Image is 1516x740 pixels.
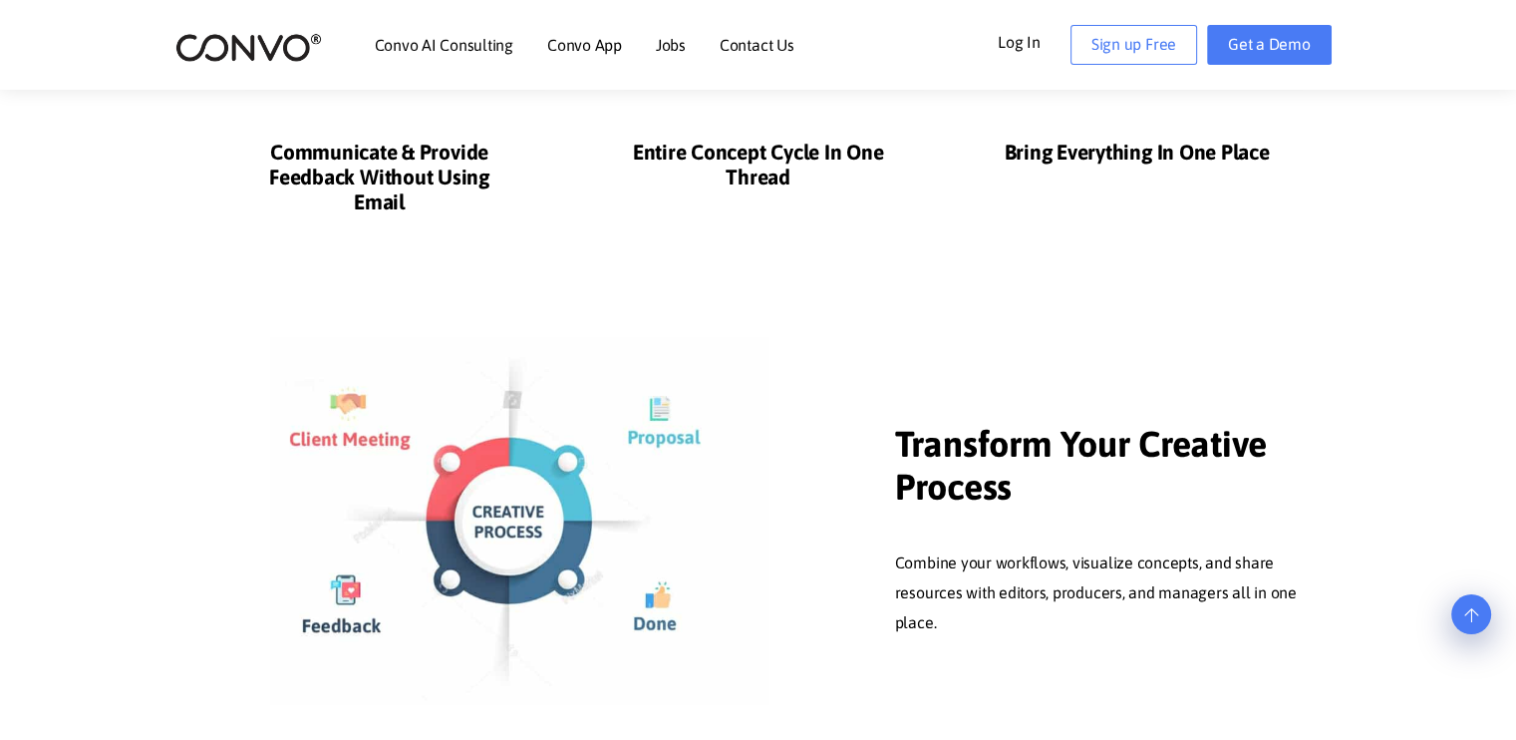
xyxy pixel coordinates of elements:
a: Get a Demo [1207,25,1332,65]
h3: Transform Your Creative Process [895,423,1312,524]
a: Log In [998,25,1070,57]
a: Convo App [547,37,622,53]
p: Combine your workflows, visualize concepts, and share resources with editors, producers, and mana... [895,549,1312,638]
a: Contact Us [720,37,794,53]
a: Convo AI Consulting [375,37,513,53]
img: logo_2.png [175,32,322,63]
a: Sign up Free [1070,25,1197,65]
img: transform your creative process [270,337,768,703]
a: Jobs [656,37,686,53]
h3: Entire Concept Cycle In One Thread [624,140,893,204]
h3: Communicate & Provide Feedback Without Using Email [245,140,514,230]
h3: Bring Everything In One Place [1003,140,1272,180]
